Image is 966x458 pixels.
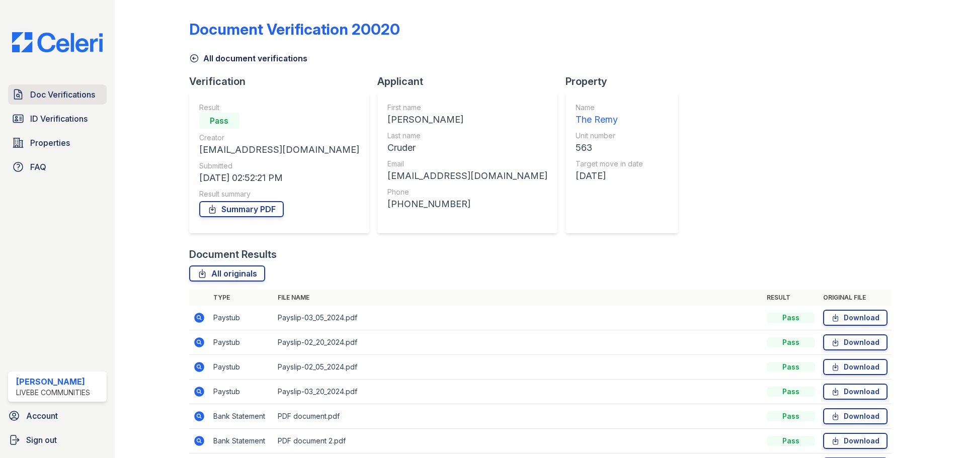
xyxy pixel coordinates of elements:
a: Download [823,334,888,350]
div: Target move in date [576,159,643,169]
a: Properties [8,133,107,153]
td: Payslip-03_20_2024.pdf [274,380,763,404]
td: Payslip-03_05_2024.pdf [274,306,763,330]
td: Paystub [209,330,274,355]
span: Sign out [26,434,57,446]
div: The Remy [576,113,643,127]
div: Cruder [387,141,547,155]
th: Result [763,290,819,306]
a: Download [823,384,888,400]
div: [DATE] [576,169,643,183]
a: Sign out [4,430,111,450]
div: Pass [767,313,815,323]
div: [EMAIL_ADDRESS][DOMAIN_NAME] [199,143,359,157]
div: Pass [767,387,815,397]
div: Name [576,103,643,113]
div: Submitted [199,161,359,171]
td: PDF document 2.pdf [274,429,763,453]
div: Pass [767,436,815,446]
td: Paystub [209,355,274,380]
div: Result [199,103,359,113]
div: 563 [576,141,643,155]
th: Original file [819,290,892,306]
img: CE_Logo_Blue-a8612792a0a2168367f1c8372b55b34899dd931a85d93a1a3d3e32e68fde9ad4.png [4,32,111,52]
div: Last name [387,131,547,141]
a: Doc Verifications [8,84,107,105]
span: Account [26,410,58,422]
div: Pass [199,113,239,129]
a: Account [4,406,111,426]
div: Pass [767,411,815,421]
span: ID Verifications [30,113,88,125]
div: Creator [199,133,359,143]
a: Download [823,359,888,375]
div: Result summary [199,189,359,199]
td: Paystub [209,306,274,330]
div: First name [387,103,547,113]
div: LiveBe Communities [16,388,90,398]
div: Applicant [377,74,566,88]
a: FAQ [8,157,107,177]
div: Document Verification 20020 [189,20,400,38]
a: Name The Remy [576,103,643,127]
th: File name [274,290,763,306]
td: Bank Statement [209,404,274,429]
a: All document verifications [189,52,307,64]
td: Payslip-02_05_2024.pdf [274,355,763,380]
div: Unit number [576,131,643,141]
div: [PERSON_NAME] [387,113,547,127]
a: All originals [189,265,265,282]
td: Payslip-02_20_2024.pdf [274,330,763,355]
td: PDF document.pdf [274,404,763,429]
div: Verification [189,74,377,88]
td: Paystub [209,380,274,404]
div: Document Results [189,247,277,261]
div: [PHONE_NUMBER] [387,197,547,211]
div: Property [566,74,686,88]
span: Doc Verifications [30,88,95,101]
td: Bank Statement [209,429,274,453]
a: Download [823,433,888,449]
div: Phone [387,187,547,197]
div: Pass [767,337,815,347]
div: Pass [767,362,815,372]
div: [EMAIL_ADDRESS][DOMAIN_NAME] [387,169,547,183]
span: FAQ [30,161,46,173]
th: Type [209,290,274,306]
a: ID Verifications [8,109,107,129]
a: Download [823,310,888,326]
div: [DATE] 02:52:21 PM [199,171,359,185]
a: Download [823,408,888,424]
span: Properties [30,137,70,149]
div: [PERSON_NAME] [16,376,90,388]
a: Summary PDF [199,201,284,217]
div: Email [387,159,547,169]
